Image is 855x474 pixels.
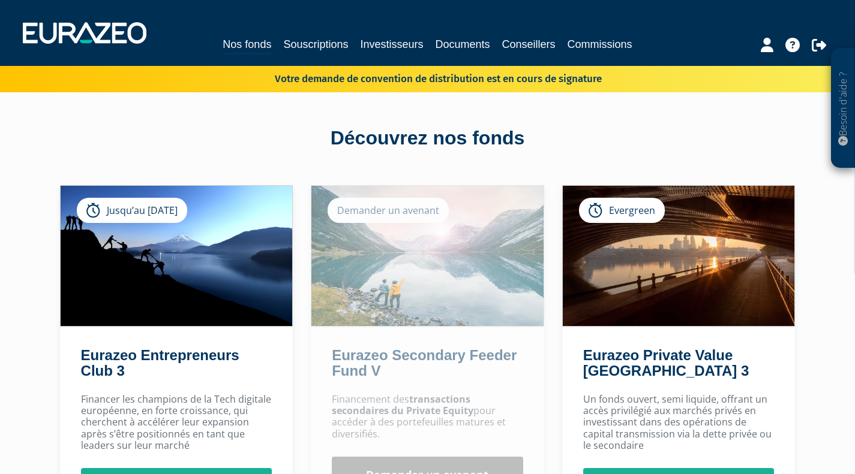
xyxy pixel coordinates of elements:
div: Découvrez nos fonds [86,125,770,152]
p: Un fonds ouvert, semi liquide, offrant un accès privilégié aux marchés privés en investissant dan... [583,394,775,451]
a: Eurazeo Private Value [GEOGRAPHIC_DATA] 3 [583,347,749,379]
a: Investisseurs [360,36,423,53]
a: Eurazeo Entrepreneurs Club 3 [81,347,239,379]
p: Financer les champions de la Tech digitale européenne, en forte croissance, qui cherchent à accél... [81,394,272,451]
img: Eurazeo Entrepreneurs Club 3 [61,186,293,326]
img: 1732889491-logotype_eurazeo_blanc_rvb.png [23,22,146,44]
strong: transactions secondaires du Private Equity [332,393,473,417]
p: Besoin d'aide ? [836,55,850,162]
div: Evergreen [579,198,665,223]
a: Nos fonds [223,36,271,55]
a: Souscriptions [283,36,348,53]
p: Votre demande de convention de distribution est en cours de signature [240,69,602,86]
div: Demander un avenant [328,198,449,223]
a: Eurazeo Secondary Feeder Fund V [332,347,517,379]
a: Conseillers [502,36,556,53]
a: Commissions [568,36,632,53]
div: Jusqu’au [DATE] [77,198,187,223]
a: Documents [436,36,490,53]
img: Eurazeo Secondary Feeder Fund V [311,186,544,326]
p: Financement des pour accéder à des portefeuilles matures et diversifiés. [332,394,523,440]
img: Eurazeo Private Value Europe 3 [563,186,795,326]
